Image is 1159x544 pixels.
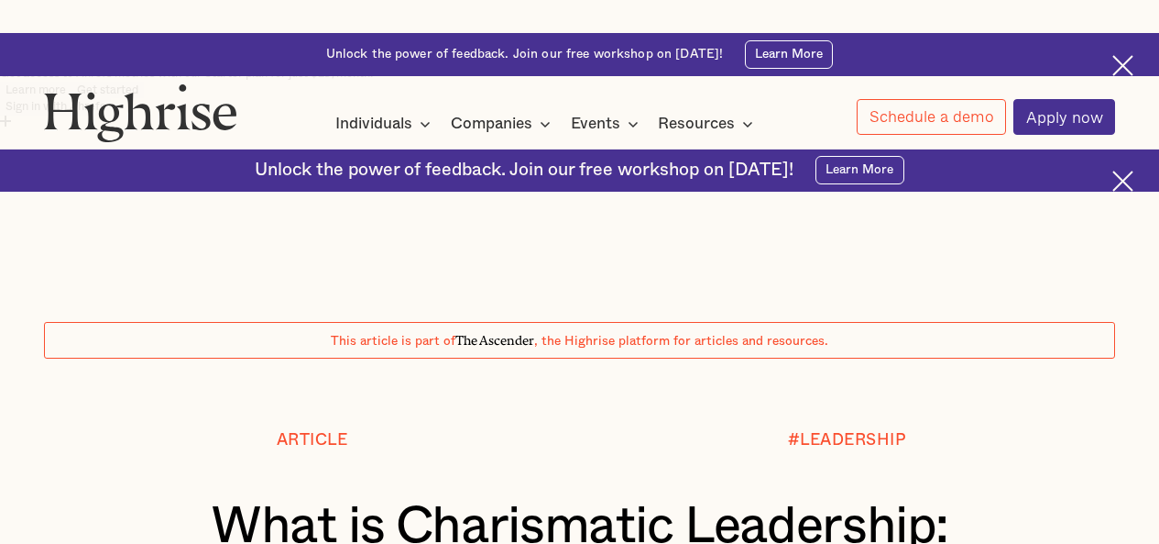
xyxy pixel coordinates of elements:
[44,83,237,142] img: Highrise logo
[335,113,412,135] div: Individuals
[658,113,735,135] div: Resources
[277,431,348,450] div: Article
[1112,55,1133,76] img: Cross icon
[326,46,724,63] div: Unlock the power of feedback. Join our free workshop on [DATE]!
[534,335,828,348] span: , the Highrise platform for articles and resources.
[571,113,620,135] div: Events
[815,156,904,184] a: Learn More
[255,160,793,181] div: Unlock the power of feedback. Join our free workshop on [DATE]!
[571,113,644,135] div: Events
[335,113,436,135] div: Individuals
[857,99,1006,135] a: Schedule a demo
[1013,99,1115,135] a: Apply now
[451,113,532,135] div: Companies
[451,113,556,135] div: Companies
[331,335,455,348] span: This article is part of
[455,330,534,346] span: The Ascender
[745,40,834,69] a: Learn More
[788,431,907,450] div: #LEADERSHIP
[1112,171,1133,192] img: Cross icon
[658,113,759,135] div: Resources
